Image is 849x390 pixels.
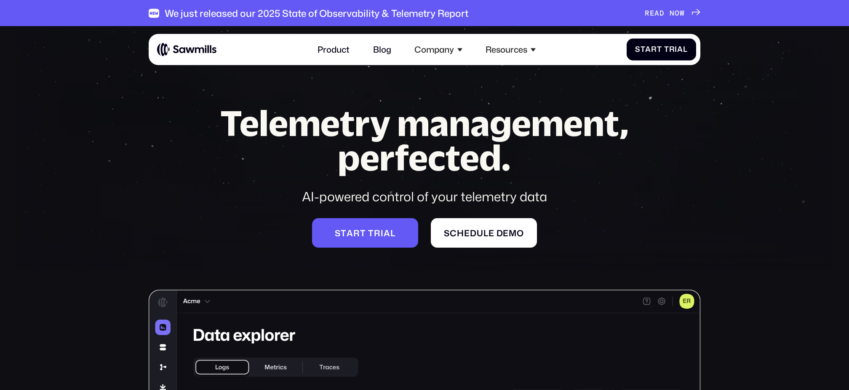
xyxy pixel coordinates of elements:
[470,228,477,238] span: d
[497,228,503,238] span: d
[311,38,356,61] a: Product
[627,39,697,60] a: StartTrial
[486,44,527,54] div: Resources
[675,9,680,18] span: O
[408,38,469,61] div: Company
[450,228,457,238] span: c
[384,228,390,238] span: a
[635,45,641,54] span: S
[641,45,646,54] span: t
[680,9,685,18] span: W
[341,228,347,238] span: t
[645,45,651,54] span: a
[503,228,509,238] span: e
[335,228,341,238] span: S
[431,218,537,248] a: Scheduledemo
[199,106,650,175] h1: Telemetry management, perfected.
[489,228,494,238] span: e
[509,228,517,238] span: m
[165,8,468,19] div: We just released our 2025 State of Observability & Telemetry Report
[457,228,464,238] span: h
[675,45,677,54] span: i
[368,228,374,238] span: t
[374,228,381,238] span: r
[347,228,353,238] span: a
[645,9,701,18] a: READNOW
[367,38,398,61] a: Blog
[659,9,665,18] span: D
[669,45,675,54] span: r
[650,9,655,18] span: E
[414,44,454,54] div: Company
[381,228,384,238] span: i
[479,38,542,61] div: Resources
[477,228,483,238] span: u
[483,228,489,238] span: l
[657,45,662,54] span: t
[199,188,650,206] div: AI-powered control of your telemetry data
[664,45,669,54] span: T
[464,228,470,238] span: e
[670,9,675,18] span: N
[312,218,418,248] a: Starttrial
[654,9,659,18] span: A
[390,228,395,238] span: l
[444,228,450,238] span: S
[517,228,524,238] span: o
[645,9,650,18] span: R
[683,45,688,54] span: l
[677,45,683,54] span: a
[353,228,360,238] span: r
[360,228,366,238] span: t
[651,45,657,54] span: r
